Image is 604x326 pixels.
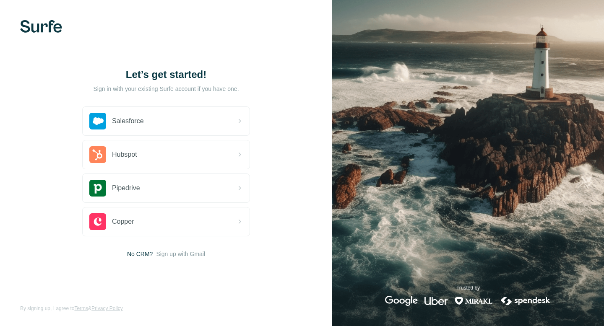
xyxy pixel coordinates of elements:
[156,250,205,258] button: Sign up with Gmail
[89,113,106,129] img: salesforce's logo
[385,296,418,306] img: google's logo
[112,116,144,126] span: Salesforce
[112,150,137,160] span: Hubspot
[127,250,153,258] span: No CRM?
[424,296,448,306] img: uber's logo
[82,68,250,81] h1: Let’s get started!
[93,85,239,93] p: Sign in with your existing Surfe account if you have one.
[89,180,106,197] img: pipedrive's logo
[89,146,106,163] img: hubspot's logo
[112,183,140,193] span: Pipedrive
[454,296,493,306] img: mirakl's logo
[89,213,106,230] img: copper's logo
[456,284,480,292] p: Trusted by
[112,217,134,227] span: Copper
[20,305,123,312] span: By signing up, I agree to &
[500,296,552,306] img: spendesk's logo
[20,20,62,33] img: Surfe's logo
[74,305,88,311] a: Terms
[91,305,123,311] a: Privacy Policy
